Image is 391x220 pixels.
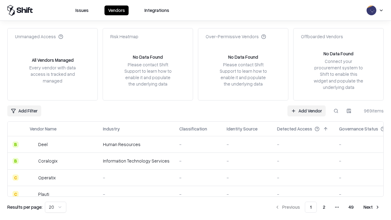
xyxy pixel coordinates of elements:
[218,61,269,87] div: Please contact Shift Support to learn how to enable it and populate the underlying data
[277,191,329,197] div: -
[227,191,267,197] div: -
[13,141,19,148] div: B
[277,126,312,132] div: Detected Access
[277,174,329,181] div: -
[227,141,267,148] div: -
[32,57,74,63] div: All Vendors Managed
[15,33,63,40] div: Unmanaged Access
[30,141,36,148] img: Deel
[30,126,57,132] div: Vendor Name
[360,202,384,213] button: Next
[103,126,120,132] div: Industry
[227,158,267,164] div: -
[227,174,267,181] div: -
[38,174,56,181] div: Operatix
[38,158,57,164] div: Coralogix
[344,202,359,213] button: 49
[110,33,138,40] div: Risk Heatmap
[7,105,41,116] button: Add Filter
[122,61,173,87] div: Please contact Shift Support to learn how to enable it and populate the underlying data
[38,141,48,148] div: Deel
[313,58,364,90] div: Connect your procurement system to Shift to enable this widget and populate the underlying data
[179,141,217,148] div: -
[13,191,19,197] div: C
[13,158,19,164] div: B
[30,158,36,164] img: Coralogix
[103,174,170,181] div: -
[179,126,207,132] div: Classification
[271,202,384,213] nav: pagination
[228,54,258,60] div: No Data Found
[27,64,78,84] div: Every vendor with data access is tracked and managed
[206,33,266,40] div: Over-Permissive Vendors
[359,108,384,114] div: 969 items
[318,202,330,213] button: 2
[277,158,329,164] div: -
[103,141,170,148] div: Human Resources
[30,191,36,197] img: Plauti
[227,126,258,132] div: Identity Source
[133,54,163,60] div: No Data Found
[72,5,92,15] button: Issues
[141,5,173,15] button: Integrations
[305,202,317,213] button: 1
[277,141,329,148] div: -
[179,174,217,181] div: -
[179,191,217,197] div: -
[104,5,129,15] button: Vendors
[30,174,36,181] img: Operatix
[301,33,343,40] div: Offboarded Vendors
[103,158,170,164] div: Information Technology Services
[287,105,326,116] a: Add Vendor
[339,126,378,132] div: Governance Status
[179,158,217,164] div: -
[13,174,19,181] div: C
[7,204,42,210] p: Results per page:
[38,191,49,197] div: Plauti
[323,50,353,57] div: No Data Found
[103,191,170,197] div: -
